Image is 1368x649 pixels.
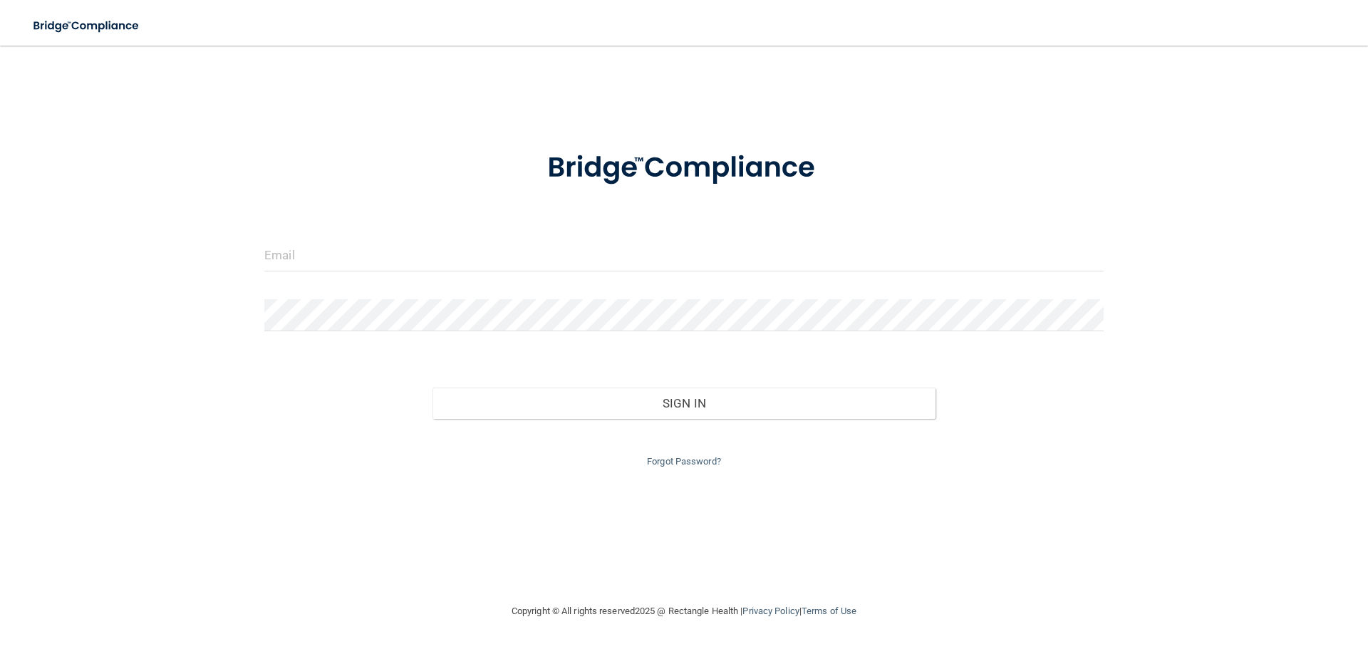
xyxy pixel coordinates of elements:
[432,388,936,419] button: Sign In
[424,588,944,634] div: Copyright © All rights reserved 2025 @ Rectangle Health | |
[264,239,1104,271] input: Email
[802,606,856,616] a: Terms of Use
[647,456,721,467] a: Forgot Password?
[21,11,152,41] img: bridge_compliance_login_screen.278c3ca4.svg
[742,606,799,616] a: Privacy Policy
[518,131,850,205] img: bridge_compliance_login_screen.278c3ca4.svg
